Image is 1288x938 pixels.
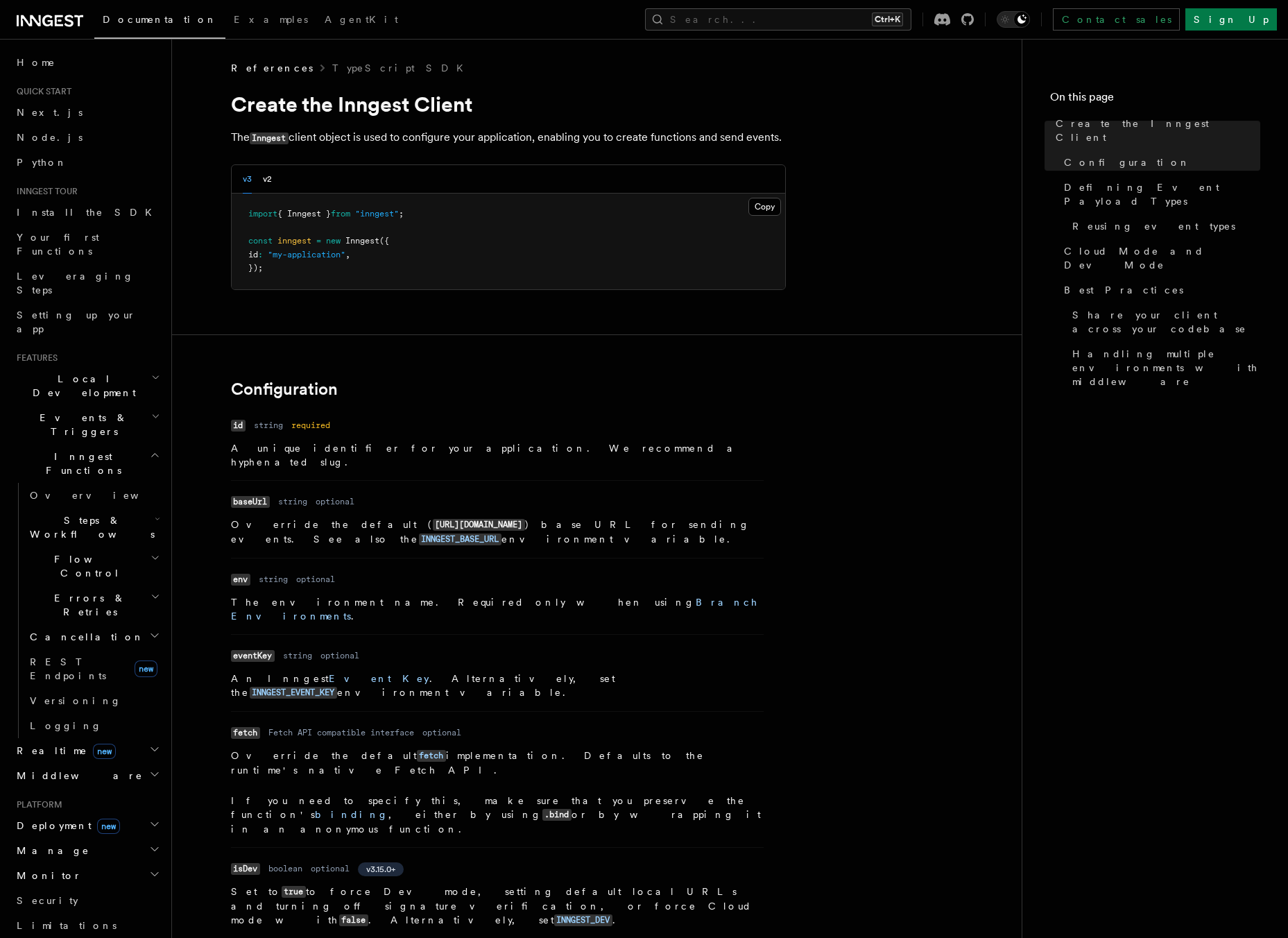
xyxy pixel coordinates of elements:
[1058,150,1260,175] a: Configuration
[1064,244,1260,272] span: Cloud Mode and Dev Mode
[11,100,163,125] a: Next.js
[17,920,117,931] span: Limitations
[17,232,99,257] span: Your first Functions
[24,624,163,649] button: Cancellation
[325,14,398,25] span: AgentKit
[11,150,163,175] a: Python
[243,165,252,194] button: v3
[11,411,151,438] span: Events & Triggers
[1072,308,1260,336] span: Share your client across your codebase
[268,863,302,874] dd: boolean
[11,888,163,913] a: Security
[1058,175,1260,214] a: Defining Event Payload Types
[366,864,395,875] span: v3.15.0+
[419,534,501,545] a: INNGEST_BASE_URL
[11,738,163,763] button: Realtimenew
[231,92,786,117] h1: Create the Inngest Client
[332,61,472,75] a: TypeScript SDK
[17,107,83,118] span: Next.js
[17,271,134,296] span: Leveraging Steps
[11,913,163,938] a: Limitations
[11,819,120,833] span: Deployment
[24,713,163,738] a: Logging
[11,405,163,444] button: Events & Triggers
[11,863,163,888] button: Monitor
[250,687,337,698] a: INNGEST_EVENT_KEY
[24,547,163,586] button: Flow Control
[94,4,225,39] a: Documentation
[345,250,350,259] span: ,
[24,513,155,541] span: Steps & Workflows
[1056,117,1260,144] span: Create the Inngest Client
[11,302,163,341] a: Setting up your app
[1072,219,1235,233] span: Reusing event types
[542,809,572,821] code: .bind
[296,574,335,585] dd: optional
[17,132,83,143] span: Node.js
[433,519,525,531] code: [URL][DOMAIN_NAME]
[316,236,321,246] span: =
[316,4,406,37] a: AgentKit
[231,595,764,623] p: The environment name. Required only when using .
[748,198,781,216] button: Copy
[24,586,163,624] button: Errors & Retries
[135,660,157,677] span: new
[277,209,331,219] span: { Inngest }
[17,309,136,334] span: Setting up your app
[1058,278,1260,302] a: Best Practices
[93,744,116,759] span: new
[331,209,350,219] span: from
[1064,283,1183,297] span: Best Practices
[11,372,151,400] span: Local Development
[11,444,163,483] button: Inngest Functions
[282,886,306,898] code: true
[422,727,461,738] dd: optional
[326,236,341,246] span: new
[1067,341,1260,394] a: Handling multiple environments with middleware
[268,250,345,259] span: "my-application"
[268,727,414,738] dd: Fetch API compatible interface
[17,56,55,69] span: Home
[872,12,903,26] kbd: Ctrl+K
[11,225,163,264] a: Your first Functions
[554,914,612,926] a: INNGEST_DEV
[1064,180,1260,208] span: Defining Event Payload Types
[30,695,121,706] span: Versioning
[554,914,612,926] code: INNGEST_DEV
[11,813,163,838] button: Deploymentnew
[231,496,270,508] code: baseUrl
[231,518,764,547] p: Override the default ( ) base URL for sending events. See also the environment variable.
[379,236,389,246] span: ({
[320,650,359,661] dd: optional
[1050,89,1260,111] h4: On this page
[278,496,307,507] dd: string
[17,157,67,168] span: Python
[231,574,250,586] code: env
[231,597,758,622] a: Branch Environments
[231,380,338,399] a: Configuration
[254,420,283,431] dd: string
[24,483,163,508] a: Overview
[17,207,160,218] span: Install the SDK
[231,885,764,928] p: Set to to force Dev mode, setting default local URLs and turning off signature verification, or f...
[11,186,78,197] span: Inngest tour
[248,250,258,259] span: id
[1067,302,1260,341] a: Share your client across your codebase
[248,209,277,219] span: import
[1072,347,1260,389] span: Handling multiple environments with middleware
[103,14,217,25] span: Documentation
[417,750,446,761] a: fetch
[997,11,1030,28] button: Toggle dark mode
[263,165,272,194] button: v2
[11,200,163,225] a: Install the SDK
[24,591,151,619] span: Errors & Retries
[1067,214,1260,239] a: Reusing event types
[355,209,399,219] span: "inngest"
[225,4,316,37] a: Examples
[11,799,62,810] span: Platform
[11,838,163,863] button: Manage
[258,250,263,259] span: :
[1058,239,1260,278] a: Cloud Mode and Dev Mode
[248,263,263,273] span: });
